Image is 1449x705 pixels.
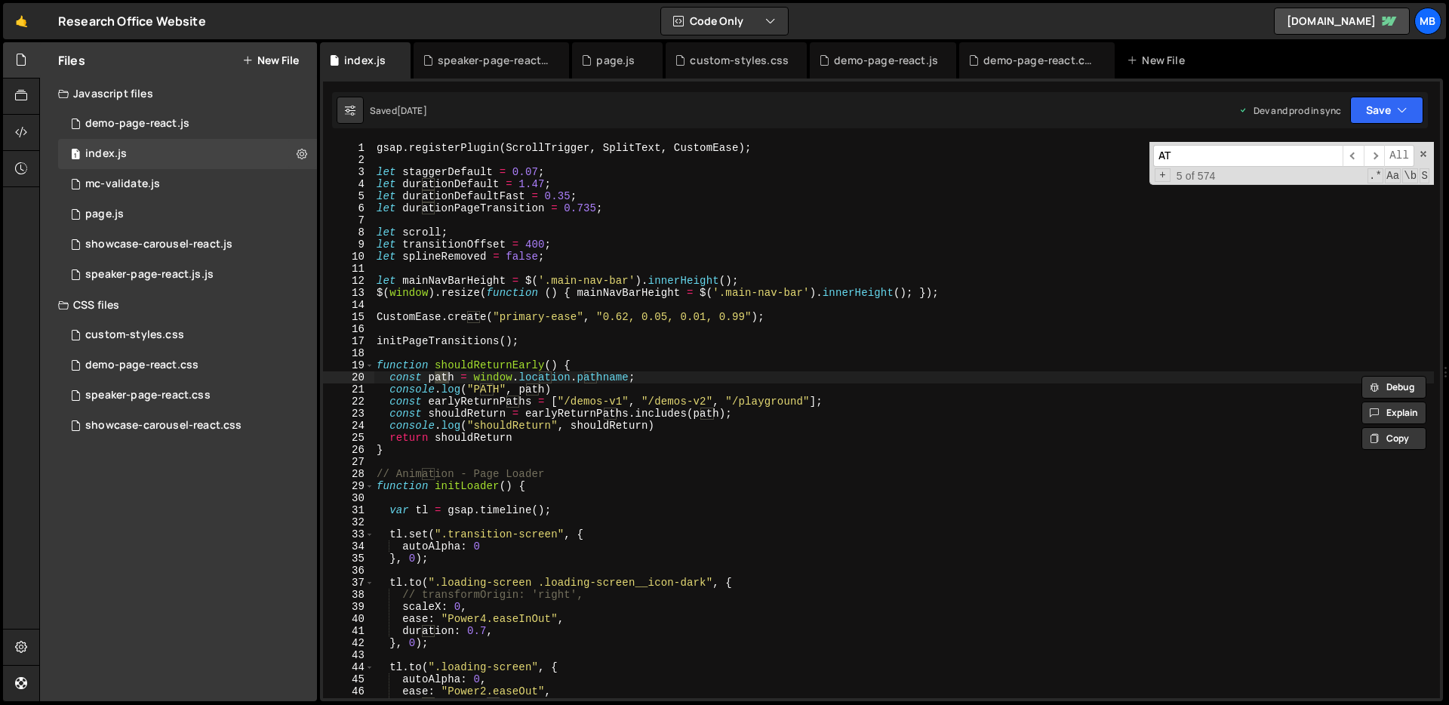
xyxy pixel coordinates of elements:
[323,492,374,504] div: 30
[58,260,317,290] div: 10476/47013.js
[323,649,374,661] div: 43
[85,177,160,191] div: mc-validate.js
[323,359,374,371] div: 19
[983,53,1097,68] div: demo-page-react.css
[1420,168,1429,183] span: Search In Selection
[1402,168,1418,183] span: Whole Word Search
[323,239,374,251] div: 9
[1384,145,1414,167] span: Alt-Enter
[58,411,317,441] div: 10476/45224.css
[323,190,374,202] div: 5
[323,251,374,263] div: 10
[323,432,374,444] div: 25
[344,53,386,68] div: index.js
[323,263,374,275] div: 11
[1361,402,1426,424] button: Explain
[58,229,317,260] div: 10476/45223.js
[323,673,374,685] div: 45
[323,178,374,190] div: 4
[71,149,80,162] span: 1
[661,8,788,35] button: Code Only
[3,3,40,39] a: 🤙
[323,553,374,565] div: 35
[323,202,374,214] div: 6
[1153,145,1343,167] input: Search for
[323,299,374,311] div: 14
[323,468,374,480] div: 28
[40,290,317,320] div: CSS files
[323,323,374,335] div: 16
[323,154,374,166] div: 2
[323,383,374,396] div: 21
[397,104,427,117] div: [DATE]
[242,54,299,66] button: New File
[323,577,374,589] div: 37
[1274,8,1410,35] a: [DOMAIN_NAME]
[85,238,232,251] div: showcase-carousel-react.js
[323,408,374,420] div: 23
[323,516,374,528] div: 32
[1364,145,1385,167] span: ​
[58,52,85,69] h2: Files
[85,328,184,342] div: custom-styles.css
[85,359,198,372] div: demo-page-react.css
[85,419,241,433] div: showcase-carousel-react.css
[1127,53,1190,68] div: New File
[323,685,374,697] div: 46
[58,169,317,199] div: 10476/46986.js
[85,208,124,221] div: page.js
[438,53,551,68] div: speaker-page-react.js.js
[1361,376,1426,399] button: Debug
[58,109,317,139] div: 10476/47463.js
[1171,170,1222,182] span: 5 of 574
[58,320,317,350] div: 10476/38631.css
[690,53,789,68] div: custom-styles.css
[1385,168,1401,183] span: CaseSensitive Search
[1343,145,1364,167] span: ​
[323,311,374,323] div: 15
[323,613,374,625] div: 40
[1414,8,1441,35] a: MB
[1238,104,1341,117] div: Dev and prod in sync
[85,268,214,282] div: speaker-page-react.js.js
[1155,168,1171,182] span: Toggle Replace mode
[323,504,374,516] div: 31
[370,104,427,117] div: Saved
[323,396,374,408] div: 22
[323,142,374,154] div: 1
[323,444,374,456] div: 26
[323,565,374,577] div: 36
[323,637,374,649] div: 42
[58,139,317,169] div: 10476/23765.js
[323,420,374,432] div: 24
[58,199,317,229] div: 10476/23772.js
[58,12,206,30] div: Research Office Website
[323,287,374,299] div: 13
[58,380,317,411] div: 10476/47016.css
[58,350,317,380] div: 10476/47462.css
[323,226,374,239] div: 8
[323,166,374,178] div: 3
[834,53,938,68] div: demo-page-react.js
[85,147,127,161] div: index.js
[323,214,374,226] div: 7
[323,540,374,553] div: 34
[323,480,374,492] div: 29
[323,335,374,347] div: 17
[323,347,374,359] div: 18
[323,589,374,601] div: 38
[1361,427,1426,450] button: Copy
[40,79,317,109] div: Javascript files
[85,389,211,402] div: speaker-page-react.css
[85,117,189,131] div: demo-page-react.js
[323,371,374,383] div: 20
[323,528,374,540] div: 33
[323,601,374,613] div: 39
[1350,97,1423,124] button: Save
[323,661,374,673] div: 44
[1367,168,1383,183] span: RegExp Search
[596,53,635,68] div: page.js
[323,275,374,287] div: 12
[323,456,374,468] div: 27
